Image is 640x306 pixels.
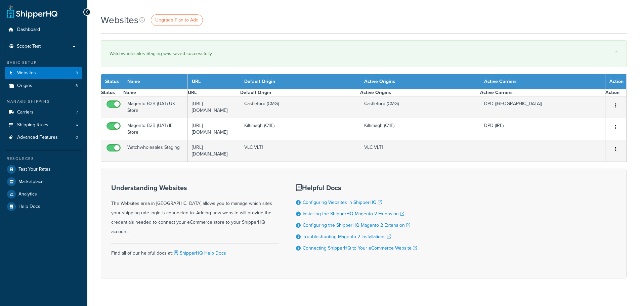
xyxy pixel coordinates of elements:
[480,89,605,96] th: Active Carriers
[101,89,123,96] th: Status
[173,250,226,257] a: ShipperHQ Help Docs
[240,74,360,89] th: Default Origin
[5,106,82,119] a: Carriers 7
[17,110,34,115] span: Carriers
[76,83,78,89] span: 3
[5,156,82,162] div: Resources
[123,140,188,162] td: Watchwholesales Staging
[480,74,605,89] th: Active Carriers
[17,83,32,89] span: Origins
[5,176,82,188] a: Marketplace
[360,118,480,140] td: Kiltimagh (C1IE)
[123,89,188,96] th: Name
[480,96,605,118] td: DPD ([GEOGRAPHIC_DATA])
[5,80,82,92] a: Origins 3
[296,184,417,191] h3: Helpful Docs
[76,70,78,76] span: 3
[5,131,82,144] li: Advanced Features
[5,201,82,213] a: Help Docs
[303,245,417,252] a: Connecting ShipperHQ to Your eCommerce Website
[111,184,279,191] h3: Understanding Websites
[18,191,37,197] span: Analytics
[188,74,240,89] th: URL
[360,74,480,89] th: Active Origins
[151,14,203,26] a: Upgrade Plan to Add
[76,135,78,140] span: 0
[303,233,391,240] a: Troubleshooting Magento 2 Installations
[188,140,240,162] td: [URL][DOMAIN_NAME]
[17,122,48,128] span: Shipping Rules
[17,70,36,76] span: Websites
[615,49,618,54] a: ×
[360,96,480,118] td: Castleford (CMG)
[18,179,44,185] span: Marketplace
[303,222,410,229] a: Configuring the ShipperHQ Magento 2 Extension
[101,13,138,27] h1: Websites
[360,140,480,162] td: VLC VLT1
[110,49,618,58] div: Watchwholesales Staging was saved successfully
[360,89,480,96] th: Active Origins
[123,74,188,89] th: Name
[5,24,82,36] a: Dashboard
[76,110,78,115] span: 7
[18,204,40,210] span: Help Docs
[240,118,360,140] td: Kiltimagh (C1IE)
[123,118,188,140] td: Magento B2B (UAT) IE Store
[5,106,82,119] li: Carriers
[5,67,82,79] li: Websites
[17,135,58,140] span: Advanced Features
[303,210,404,217] a: Installing the ShipperHQ Magento 2 Extension
[5,67,82,79] a: Websites 3
[18,167,51,172] span: Test Your Rates
[7,5,57,18] a: ShipperHQ Home
[605,89,627,96] th: Action
[111,243,279,258] div: Find all of our helpful docs at:
[605,74,627,89] th: Action
[5,188,82,200] a: Analytics
[5,163,82,175] a: Test Your Rates
[480,118,605,140] td: DPD (IRE)
[123,96,188,118] td: Magento B2B (UAT) UK Store
[240,89,360,96] th: Default Origin
[188,96,240,118] td: [URL][DOMAIN_NAME]
[188,89,240,96] th: URL
[303,199,382,206] a: Configuring Websites in ShipperHQ
[5,119,82,131] a: Shipping Rules
[188,118,240,140] td: [URL][DOMAIN_NAME]
[5,60,82,65] div: Basic Setup
[155,16,199,24] span: Upgrade Plan to Add
[5,80,82,92] li: Origins
[101,74,123,89] th: Status
[240,140,360,162] td: VLC VLT1
[5,99,82,104] div: Manage Shipping
[240,96,360,118] td: Castleford (CMG)
[17,44,41,49] span: Scope: Test
[111,184,279,236] div: The Websites area in [GEOGRAPHIC_DATA] allows you to manage which sites your shipping rate logic ...
[5,131,82,144] a: Advanced Features 0
[17,27,40,33] span: Dashboard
